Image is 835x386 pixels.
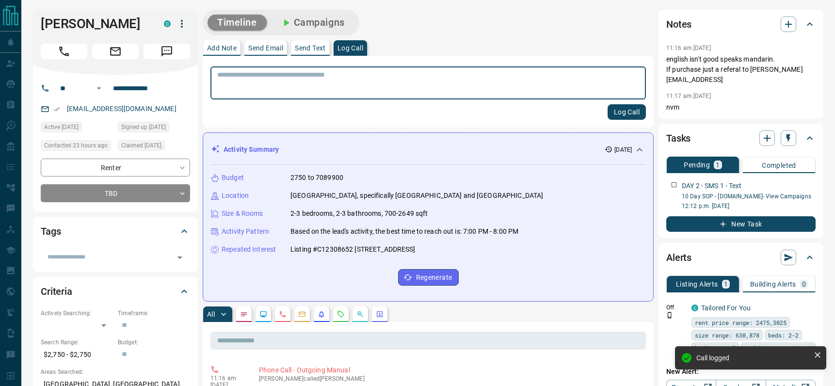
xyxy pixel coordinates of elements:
[41,347,113,363] p: $2,750 - $2,750
[41,44,87,59] span: Call
[666,246,816,269] div: Alerts
[41,220,190,243] div: Tags
[337,310,345,318] svg: Requests
[207,45,237,51] p: Add Note
[222,209,263,219] p: Size & Rooms
[248,45,283,51] p: Send Email
[695,330,759,340] span: size range: 630,878
[666,54,816,85] p: english isn't good speaks mandarin. If purchase just a referal to [PERSON_NAME][EMAIL_ADDRESS]
[118,122,190,135] div: Tue Jul 22 2025
[337,45,363,51] p: Log Call
[224,145,279,155] p: Activity Summary
[41,159,190,177] div: Renter
[211,141,645,159] div: Activity Summary[DATE]
[666,93,711,99] p: 11:17 am [DATE]
[695,318,787,327] span: rent price range: 2475,3025
[259,365,642,375] p: Phone Call - Outgoing Manual
[240,310,248,318] svg: Notes
[222,173,244,183] p: Budget
[222,244,276,255] p: Repeated Interest
[696,354,810,362] div: Call logged
[750,281,796,288] p: Building Alerts
[744,343,812,353] span: parking spots min: 1
[716,161,720,168] p: 1
[41,16,149,32] h1: [PERSON_NAME]
[222,226,269,237] p: Activity Pattern
[222,191,249,201] p: Location
[691,305,698,311] div: condos.ca
[118,338,190,347] p: Budget:
[682,181,742,191] p: DAY 2 - SMS 1 - Text
[41,140,113,154] div: Wed Aug 13 2025
[295,45,326,51] p: Send Text
[41,224,61,239] h2: Tags
[53,106,60,113] svg: Email Verified
[376,310,384,318] svg: Agent Actions
[41,122,113,135] div: Tue Aug 12 2025
[92,44,139,59] span: Email
[41,368,190,376] p: Areas Searched:
[44,122,79,132] span: Active [DATE]
[121,122,166,132] span: Signed up [DATE]
[666,367,816,377] p: New Alert:
[398,269,459,286] button: Regenerate
[318,310,325,318] svg: Listing Alerts
[41,284,72,299] h2: Criteria
[118,309,190,318] p: Timeframe:
[666,102,816,113] p: nvm
[207,311,215,318] p: All
[41,338,113,347] p: Search Range:
[676,281,718,288] p: Listing Alerts
[666,130,690,146] h2: Tasks
[41,309,113,318] p: Actively Searching:
[210,375,244,382] p: 11:16 am
[701,304,751,312] a: Tailored For You
[290,226,518,237] p: Based on the lead's activity, the best time to reach out is: 7:00 PM - 8:00 PM
[259,310,267,318] svg: Lead Browsing Activity
[41,280,190,303] div: Criteria
[271,15,354,31] button: Campaigns
[356,310,364,318] svg: Opportunities
[173,251,187,264] button: Open
[290,244,416,255] p: Listing #C12308652 [STREET_ADDRESS]
[768,330,799,340] span: beds: 2-2
[290,191,543,201] p: [GEOGRAPHIC_DATA], specifically [GEOGRAPHIC_DATA] and [GEOGRAPHIC_DATA]
[666,312,673,319] svg: Push Notification Only
[695,343,736,353] span: bathrooms: 2
[208,15,267,31] button: Timeline
[290,173,343,183] p: 2750 to 7089900
[608,104,646,120] button: Log Call
[666,303,686,312] p: Off
[614,145,632,154] p: [DATE]
[67,105,177,113] a: [EMAIL_ADDRESS][DOMAIN_NAME]
[666,16,691,32] h2: Notes
[121,141,161,150] span: Claimed [DATE]
[164,20,171,27] div: condos.ca
[44,141,108,150] span: Contacted 23 hours ago
[666,13,816,36] div: Notes
[666,216,816,232] button: New Task
[279,310,287,318] svg: Calls
[666,250,691,265] h2: Alerts
[41,184,190,202] div: TBD
[684,161,710,168] p: Pending
[666,45,711,51] p: 11:16 am [DATE]
[259,375,642,382] p: [PERSON_NAME] called [PERSON_NAME]
[290,209,428,219] p: 2-3 bedrooms, 2-3 bathrooms, 700-2649 sqft
[144,44,190,59] span: Message
[724,281,728,288] p: 1
[666,127,816,150] div: Tasks
[682,202,816,210] p: 12:12 p.m. [DATE]
[93,82,105,94] button: Open
[298,310,306,318] svg: Emails
[682,193,811,200] a: 10 Day SOP - [DOMAIN_NAME]- View Campaigns
[118,140,190,154] div: Tue Aug 12 2025
[762,162,796,169] p: Completed
[802,281,806,288] p: 0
